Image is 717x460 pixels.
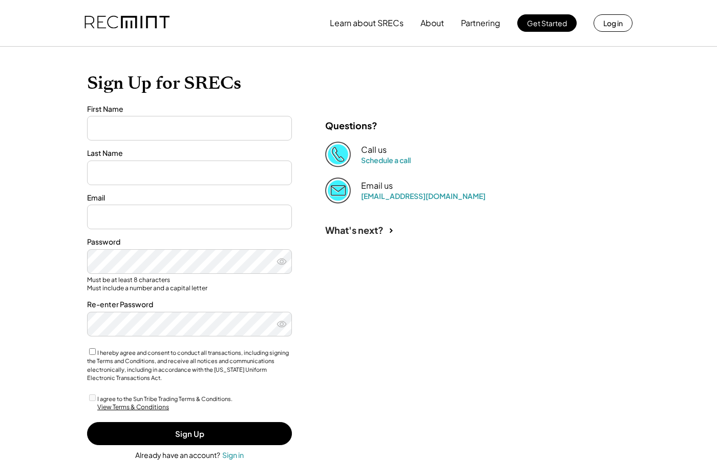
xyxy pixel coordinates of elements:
div: Questions? [325,119,377,131]
img: recmint-logotype%403x.png [85,6,170,41]
button: Get Started [517,14,577,32]
a: Schedule a call [361,155,411,165]
button: Log in [594,14,632,32]
h1: Sign Up for SRECs [87,72,630,94]
div: First Name [87,104,292,114]
div: Last Name [87,148,292,158]
a: [EMAIL_ADDRESS][DOMAIN_NAME] [361,191,486,201]
label: I agree to the Sun Tribe Trading Terms & Conditions. [97,395,233,402]
label: I hereby agree and consent to conduct all transactions, including signing the Terms and Condition... [87,349,289,382]
div: Call us [361,145,387,155]
div: Sign in [222,450,244,459]
button: Learn about SRECs [330,13,404,33]
button: About [420,13,444,33]
div: Password [87,237,292,247]
img: Email%202%403x.png [325,177,351,203]
button: Sign Up [87,422,292,445]
div: Email us [361,181,393,191]
div: Must be at least 8 characters Must include a number and a capital letter [87,276,292,292]
button: Partnering [461,13,500,33]
div: Re-enter Password [87,299,292,310]
div: Email [87,193,292,203]
div: What's next? [325,224,384,236]
div: View Terms & Conditions [97,403,169,412]
img: Phone%20copy%403x.png [325,142,351,167]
